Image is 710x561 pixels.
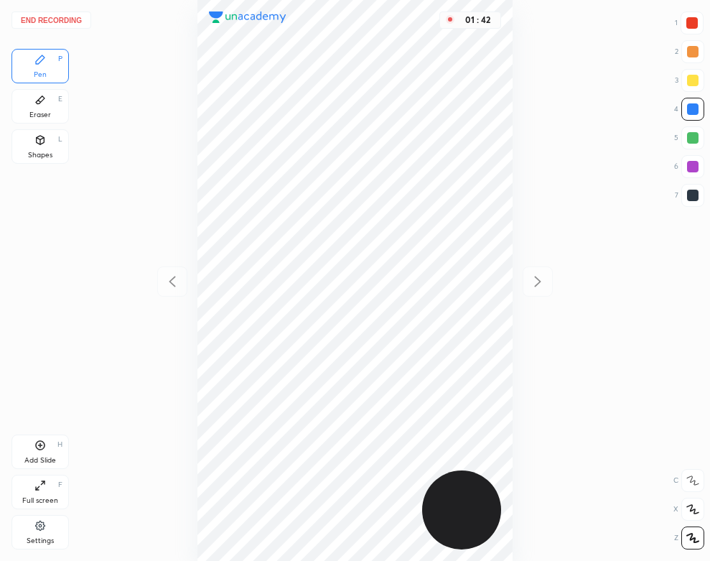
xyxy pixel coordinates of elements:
[209,11,286,23] img: logo.38c385cc.svg
[11,11,91,29] button: End recording
[58,481,62,488] div: F
[24,457,56,464] div: Add Slide
[22,497,58,504] div: Full screen
[674,98,704,121] div: 4
[675,11,704,34] div: 1
[675,69,704,92] div: 3
[675,184,704,207] div: 7
[58,96,62,103] div: E
[58,55,62,62] div: P
[675,40,704,63] div: 2
[673,498,704,521] div: X
[674,155,704,178] div: 6
[58,136,62,143] div: L
[27,537,54,544] div: Settings
[460,15,495,25] div: 01 : 42
[674,527,704,550] div: Z
[29,111,51,119] div: Eraser
[34,71,47,78] div: Pen
[674,126,704,149] div: 5
[57,441,62,448] div: H
[673,469,704,492] div: C
[28,152,52,159] div: Shapes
